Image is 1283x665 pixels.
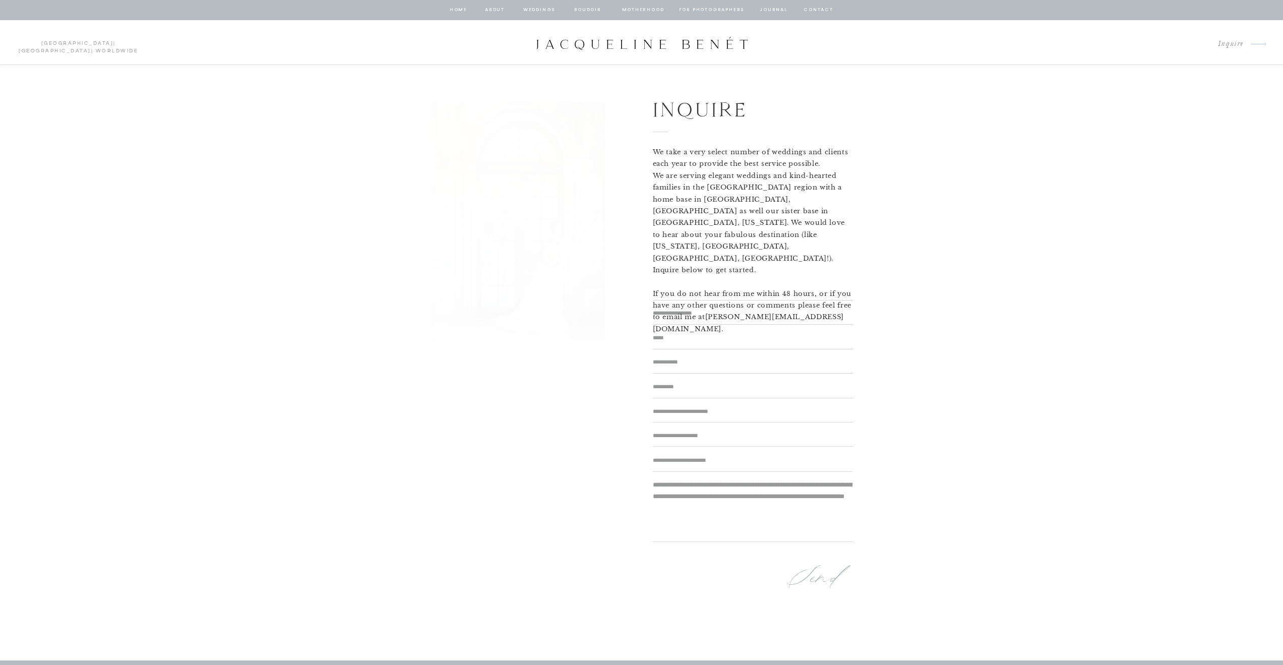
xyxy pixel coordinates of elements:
a: journal [758,6,789,15]
a: [GEOGRAPHIC_DATA] [41,41,114,46]
p: We take a very select number of weddings and clients each year to provide the best service possib... [653,146,852,285]
a: Weddings [522,6,557,15]
a: contact [803,6,835,15]
a: about [484,6,506,15]
a: BOUDOIR [574,6,602,15]
h1: Inquire [653,94,819,124]
a: Motherhood [622,6,664,15]
p: | | Worldwide [14,40,143,46]
a: Send [786,560,851,596]
a: for photographers [679,6,745,15]
a: Inquire [1210,37,1244,51]
a: [GEOGRAPHIC_DATA] [19,48,91,53]
a: home [449,6,468,15]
